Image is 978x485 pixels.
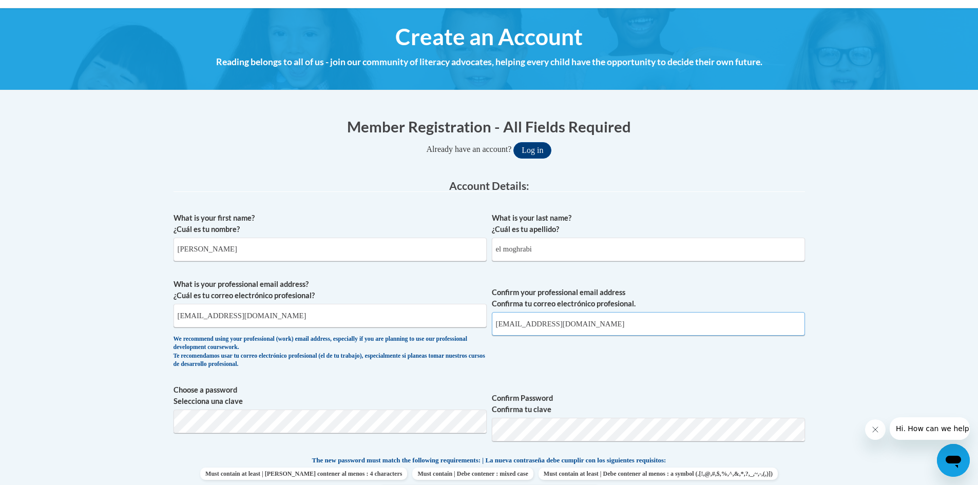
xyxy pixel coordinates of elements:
label: What is your last name? ¿Cuál es tu apellido? [492,212,805,235]
label: Confirm your professional email address Confirma tu correo electrónico profesional. [492,287,805,309]
iframe: Close message [865,419,886,440]
span: The new password must match the following requirements: | La nueva contraseña debe cumplir con lo... [312,456,666,465]
input: Required [492,312,805,336]
span: Create an Account [395,23,583,50]
div: We recommend using your professional (work) email address, especially if you are planning to use ... [174,335,487,369]
input: Metadata input [492,238,805,261]
span: Account Details: [449,179,529,192]
h4: Reading belongs to all of us - join our community of literacy advocates, helping every child have... [174,55,805,69]
iframe: Button to launch messaging window [937,444,970,477]
label: Confirm Password Confirma tu clave [492,393,805,415]
input: Metadata input [174,238,487,261]
h1: Member Registration - All Fields Required [174,116,805,137]
span: Must contain at least | [PERSON_NAME] contener al menos : 4 characters [200,468,407,480]
span: Already have an account? [427,145,512,153]
input: Metadata input [174,304,487,327]
span: Hi. How can we help? [6,7,83,15]
iframe: Message from company [890,417,970,440]
button: Log in [513,142,551,159]
label: Choose a password Selecciona una clave [174,384,487,407]
span: Must contain | Debe contener : mixed case [412,468,533,480]
label: What is your first name? ¿Cuál es tu nombre? [174,212,487,235]
label: What is your professional email address? ¿Cuál es tu correo electrónico profesional? [174,279,487,301]
span: Must contain at least | Debe contener al menos : a symbol (.[!,@,#,$,%,^,&,*,?,_,~,-,(,)]) [539,468,778,480]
